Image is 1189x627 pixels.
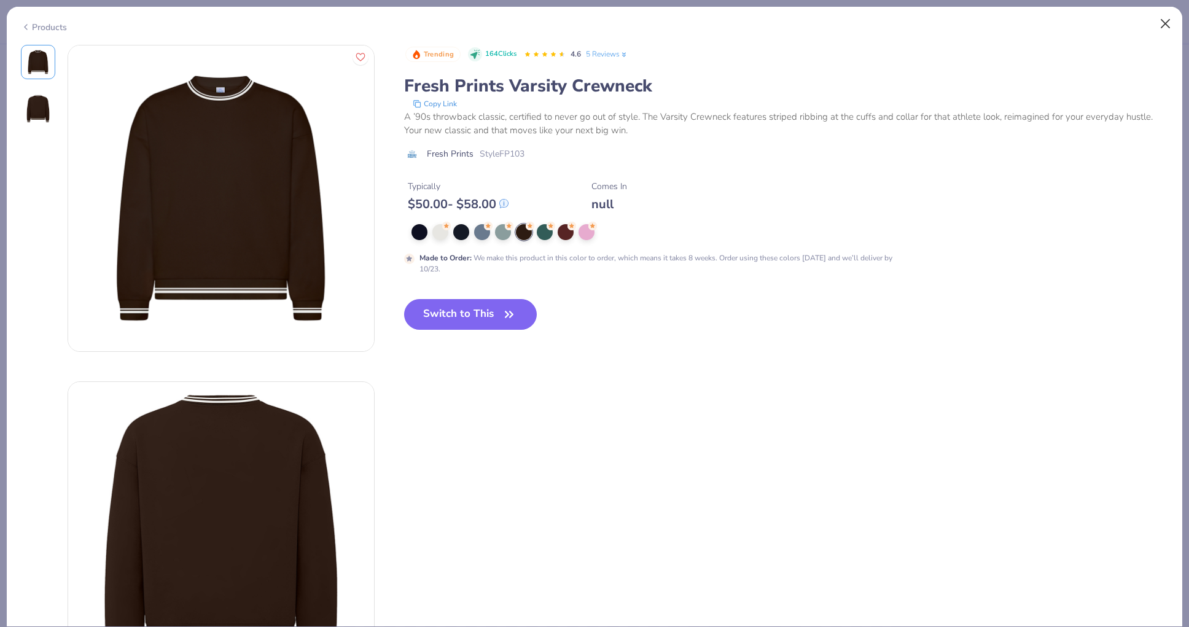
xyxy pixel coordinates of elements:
img: brand logo [404,149,421,159]
img: Front [68,45,374,351]
a: 5 Reviews [586,49,628,60]
img: Trending sort [411,50,421,60]
div: A ’90s throwback classic, certified to never go out of style. The Varsity Crewneck features strip... [404,110,1169,138]
button: Like [353,49,368,65]
span: 164 Clicks [485,49,517,60]
span: Style FP103 [480,147,524,160]
div: Products [21,21,67,34]
div: Fresh Prints Varsity Crewneck [404,74,1169,98]
div: Typically [408,180,509,193]
div: We make this product in this color to order, which means it takes 8 weeks. Order using these colo... [419,252,895,275]
button: Switch to This [404,299,537,330]
div: $ 50.00 - $ 58.00 [408,197,509,212]
button: Close [1154,12,1177,36]
img: Back [23,94,53,123]
div: Comes In [591,180,627,193]
div: 4.6 Stars [524,45,566,64]
span: Trending [424,51,454,58]
span: Fresh Prints [427,147,474,160]
div: null [591,197,627,212]
span: 4.6 [571,49,581,59]
img: Front [23,47,53,77]
button: Badge Button [405,47,461,63]
strong: Made to Order : [419,253,472,263]
button: copy to clipboard [409,98,461,110]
